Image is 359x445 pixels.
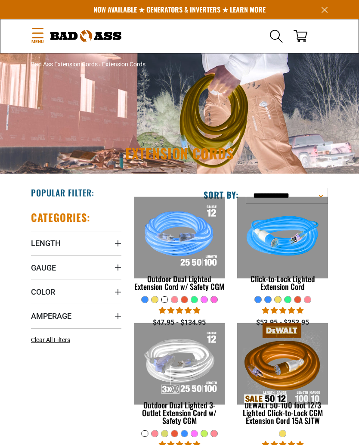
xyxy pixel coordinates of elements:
[262,306,303,314] span: 4.87 stars
[159,306,200,314] span: 4.83 stars
[134,323,225,405] img: Outdoor Dual Lighted 3-Outlet Extension Cord w/ Safety CGM
[31,287,55,297] span: Color
[31,146,328,160] h1: Extension Cords
[134,401,225,424] div: Outdoor Dual Lighted 3-Outlet Extension Cord w/ Safety CGM
[31,304,121,328] summary: Amperage
[31,311,71,321] span: Amperage
[31,26,44,47] summary: Menu
[31,38,44,45] span: Menu
[99,61,101,68] span: ›
[134,275,225,290] div: Outdoor Dual Lighted Extension Cord w/ Safety CGM
[31,231,121,255] summary: Length
[31,211,90,224] h2: Categories:
[31,60,328,69] nav: breadcrumbs
[134,317,225,328] div: $47.95 - $134.95
[31,263,56,273] span: Gauge
[269,29,283,43] summary: Search
[134,197,225,279] img: Outdoor Dual Lighted Extension Cord w/ Safety CGM
[31,255,121,280] summary: Gauge
[31,187,94,198] h2: Popular Filter:
[50,30,121,42] img: Bad Ass Extension Cords
[134,337,225,429] a: Outdoor Dual Lighted 3-Outlet Extension Cord w/ Safety CGM Outdoor Dual Lighted 3-Outlet Extensio...
[237,197,328,279] img: blue
[102,61,145,68] span: Extension Cords
[31,336,70,343] span: Clear All Filters
[238,211,328,296] a: blue Click-to-Lock Lighted Extension Cord
[238,401,328,424] div: DEWALT 50-100 foot 12/3 Lighted Click-to-Lock CGM Extension Cord 15A SJTW
[31,238,61,248] span: Length
[204,189,239,200] label: Sort by:
[31,61,98,68] a: Bad Ass Extension Cords
[31,336,74,345] a: Clear All Filters
[237,323,328,405] img: DEWALT 50-100 foot 12/3 Lighted Click-to-Lock CGM Extension Cord 15A SJTW
[134,211,225,296] a: Outdoor Dual Lighted Extension Cord w/ Safety CGM Outdoor Dual Lighted Extension Cord w/ Safety CGM
[238,337,328,429] a: DEWALT 50-100 foot 12/3 Lighted Click-to-Lock CGM Extension Cord 15A SJTW DEWALT 50-100 foot 12/3...
[238,275,328,290] div: Click-to-Lock Lighted Extension Cord
[238,317,328,328] div: $53.95 - $253.95
[31,280,121,304] summary: Color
